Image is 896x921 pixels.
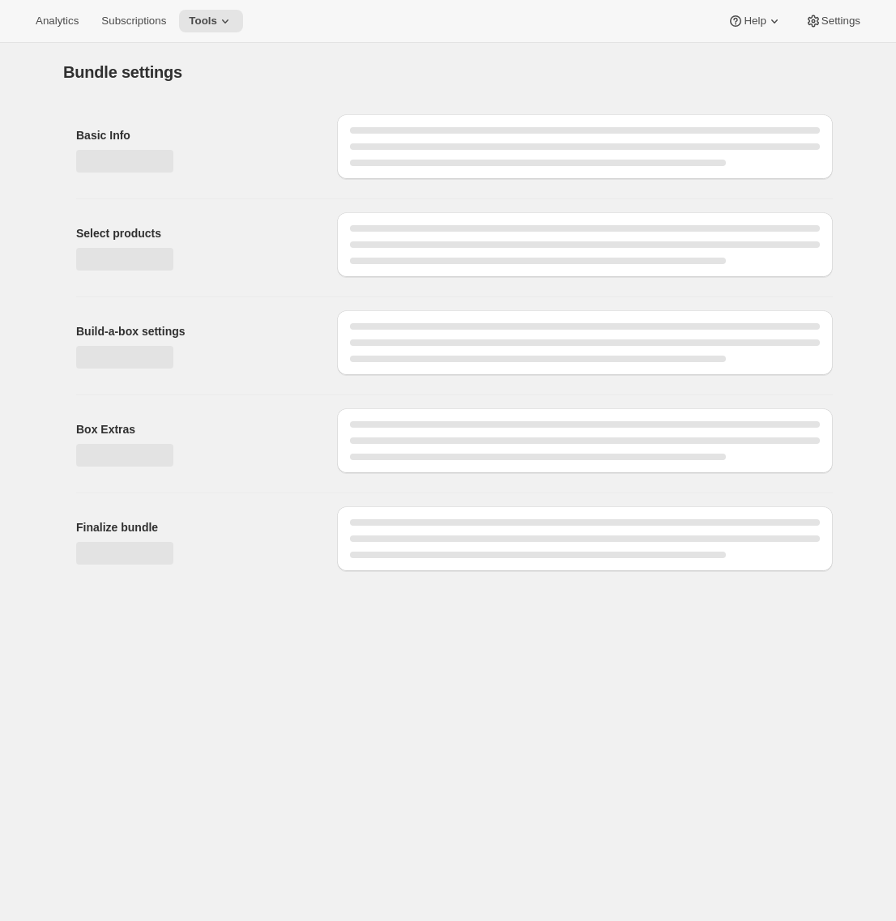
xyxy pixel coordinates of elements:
[718,10,791,32] button: Help
[189,15,217,28] span: Tools
[821,15,860,28] span: Settings
[744,15,766,28] span: Help
[179,10,243,32] button: Tools
[796,10,870,32] button: Settings
[76,127,311,143] h2: Basic Info
[76,421,311,437] h2: Box Extras
[44,43,852,584] div: Page loading
[63,62,182,82] h1: Bundle settings
[76,323,311,339] h2: Build-a-box settings
[76,519,311,535] h2: Finalize bundle
[101,15,166,28] span: Subscriptions
[36,15,79,28] span: Analytics
[26,10,88,32] button: Analytics
[76,225,311,241] h2: Select products
[92,10,176,32] button: Subscriptions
